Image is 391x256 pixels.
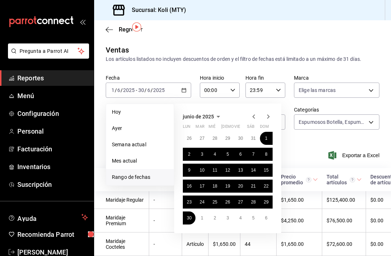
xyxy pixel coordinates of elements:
[225,200,230,205] abbr: 26 de junio de 2025
[149,191,182,209] td: -
[252,215,255,221] abbr: 5 de julio de 2025
[234,211,247,224] button: 4 de julio de 2025
[260,196,273,209] button: 29 de junio de 2025
[214,215,216,221] abbr: 2 de julio de 2025
[245,75,285,80] label: Hora fin
[247,124,255,132] abbr: sábado
[182,232,209,256] td: Artículo
[238,184,243,189] abbr: 20 de junio de 2025
[183,124,190,132] abbr: lunes
[239,215,242,221] abbr: 4 de julio de 2025
[221,180,234,193] button: 19 de junio de 2025
[153,87,165,93] input: ----
[260,148,273,161] button: 8 de junio de 2025
[294,75,379,80] label: Marca
[126,6,186,14] h3: Sucursal: Koli (MTY)
[17,91,88,101] span: Menú
[195,124,204,132] abbr: martes
[144,87,147,93] span: /
[209,211,221,224] button: 2 de julio de 2025
[214,152,216,157] abbr: 4 de junio de 2025
[200,75,240,80] label: Hora inicio
[195,132,208,145] button: 27 de mayo de 2025
[183,196,195,209] button: 23 de junio de 2025
[183,164,195,177] button: 9 de junio de 2025
[299,118,366,126] span: Espumosos Botella, Espumoso Copeo, [PERSON_NAME]Maridaje Comida, [PERSON_NAME]Maridaje Cena
[234,132,247,145] button: 30 de mayo de 2025
[251,136,256,141] abbr: 31 de mayo de 2025
[306,177,311,182] svg: Precio promedio = Total artículos / cantidad
[247,148,260,161] button: 7 de junio de 2025
[112,173,168,181] span: Rango de fechas
[115,87,117,93] span: /
[327,174,355,185] div: Total artículos
[234,196,247,209] button: 27 de junio de 2025
[260,124,269,132] abbr: domingo
[195,211,208,224] button: 1 de julio de 2025
[121,87,123,93] span: /
[136,87,137,93] span: -
[195,180,208,193] button: 17 de junio de 2025
[195,196,208,209] button: 24 de junio de 2025
[327,174,362,185] span: Total artículos
[251,200,256,205] abbr: 28 de junio de 2025
[213,168,217,173] abbr: 11 de junio de 2025
[117,87,121,93] input: --
[322,232,366,256] td: $72,600.00
[112,141,168,148] span: Semana actual
[209,132,221,145] button: 28 de mayo de 2025
[183,132,195,145] button: 26 de mayo de 2025
[260,132,273,145] button: 1 de junio de 2025
[247,180,260,193] button: 21 de junio de 2025
[260,164,273,177] button: 15 de junio de 2025
[17,180,88,189] span: Suscripción
[188,152,190,157] abbr: 2 de junio de 2025
[201,215,203,221] abbr: 1 de julio de 2025
[94,191,149,209] td: Maridaje Regular
[265,152,268,157] abbr: 8 de junio de 2025
[247,196,260,209] button: 28 de junio de 2025
[187,136,192,141] abbr: 26 de mayo de 2025
[213,136,217,141] abbr: 28 de mayo de 2025
[187,215,192,221] abbr: 30 de junio de 2025
[123,87,135,93] input: ----
[322,191,366,209] td: $125,400.00
[238,168,243,173] abbr: 13 de junio de 2025
[132,22,141,32] button: Tooltip marker
[209,164,221,177] button: 11 de junio de 2025
[227,215,229,221] abbr: 3 de julio de 2025
[106,75,191,80] label: Fecha
[221,148,234,161] button: 5 de junio de 2025
[188,168,190,173] abbr: 9 de junio de 2025
[149,209,182,232] td: -
[221,211,234,224] button: 3 de julio de 2025
[209,232,240,256] td: $1,650.00
[213,200,217,205] abbr: 25 de junio de 2025
[5,53,89,60] a: Pregunta a Parrot AI
[183,148,195,161] button: 2 de junio de 2025
[239,152,242,157] abbr: 6 de junio de 2025
[221,124,264,132] abbr: jueves
[330,151,379,160] button: Exportar a Excel
[20,47,78,55] span: Pregunta a Parrot AI
[138,87,144,93] input: --
[265,136,268,141] abbr: 1 de junio de 2025
[213,184,217,189] abbr: 18 de junio de 2025
[17,109,88,118] span: Configuración
[17,230,88,239] span: Recomienda Parrot
[227,152,229,157] abbr: 5 de junio de 2025
[299,87,336,94] span: Elige las marcas
[17,73,88,83] span: Reportes
[277,232,322,256] td: $1,650.00
[183,114,214,119] span: junio de 2025
[209,148,221,161] button: 4 de junio de 2025
[251,168,256,173] abbr: 14 de junio de 2025
[106,45,129,55] div: Ventas
[111,87,115,93] input: --
[221,164,234,177] button: 12 de junio de 2025
[247,164,260,177] button: 14 de junio de 2025
[17,126,88,136] span: Personal
[221,132,234,145] button: 29 de mayo de 2025
[106,55,379,63] div: Los artículos listados no incluyen descuentos de orden y el filtro de fechas está limitado a un m...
